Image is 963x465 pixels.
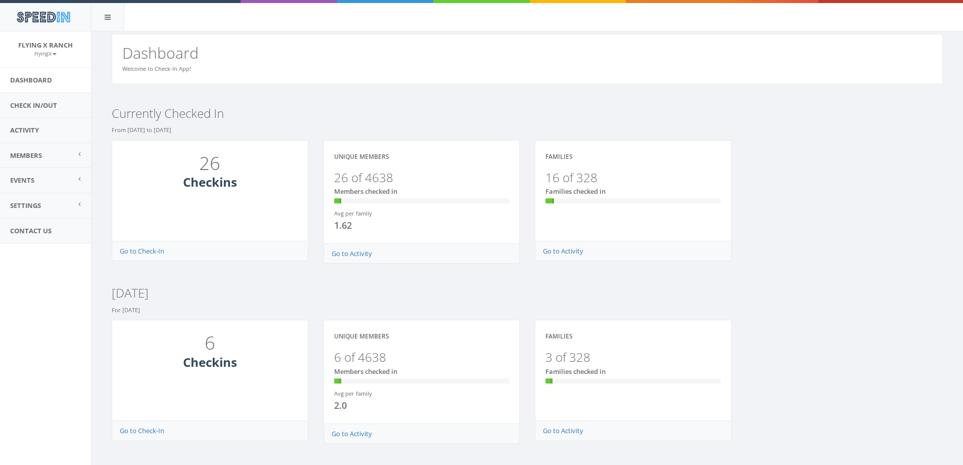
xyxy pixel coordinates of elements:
[334,171,510,184] h3: 26 of 4638
[18,40,73,50] span: Flying X Ranch
[334,333,389,340] h4: Unique Members
[120,246,164,256] a: Go to Check-In
[334,390,372,397] small: Avg per family
[122,176,298,189] h3: Checkins
[334,401,414,411] h4: 2.0
[122,356,298,369] h3: Checkins
[112,306,140,314] small: For [DATE]
[10,151,42,160] span: Members
[545,333,573,340] h4: Families
[545,351,721,364] h3: 3 of 328
[125,153,295,174] h1: 26
[112,286,943,300] h3: [DATE]
[545,367,606,376] span: Families checked in
[545,171,721,184] h3: 16 of 328
[12,8,75,26] img: speedin_logo.png
[334,367,397,376] span: Members checked in
[545,187,606,196] span: Families checked in
[122,65,191,72] small: Welcome to Check-In App!
[545,153,573,160] h4: Families
[543,246,583,256] a: Go to Activity
[334,153,389,160] h4: Unique Members
[334,187,397,196] span: Members checked in
[112,126,171,134] small: From [DATE] to [DATE]
[125,333,295,353] h1: 6
[10,176,34,185] span: Events
[332,249,372,258] a: Go to Activity
[112,107,943,120] h3: Currently Checked In
[543,426,583,435] a: Go to Activity
[120,426,164,435] a: Go to Check-In
[10,201,41,210] span: Settings
[34,50,57,57] small: FlyingX
[332,429,372,438] a: Go to Activity
[122,45,932,61] h2: Dashboard
[334,221,414,231] h4: 1.62
[334,209,372,217] small: Avg per family
[10,226,52,235] span: Contact Us
[334,351,510,364] h3: 6 of 4638
[34,49,57,58] a: FlyingX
